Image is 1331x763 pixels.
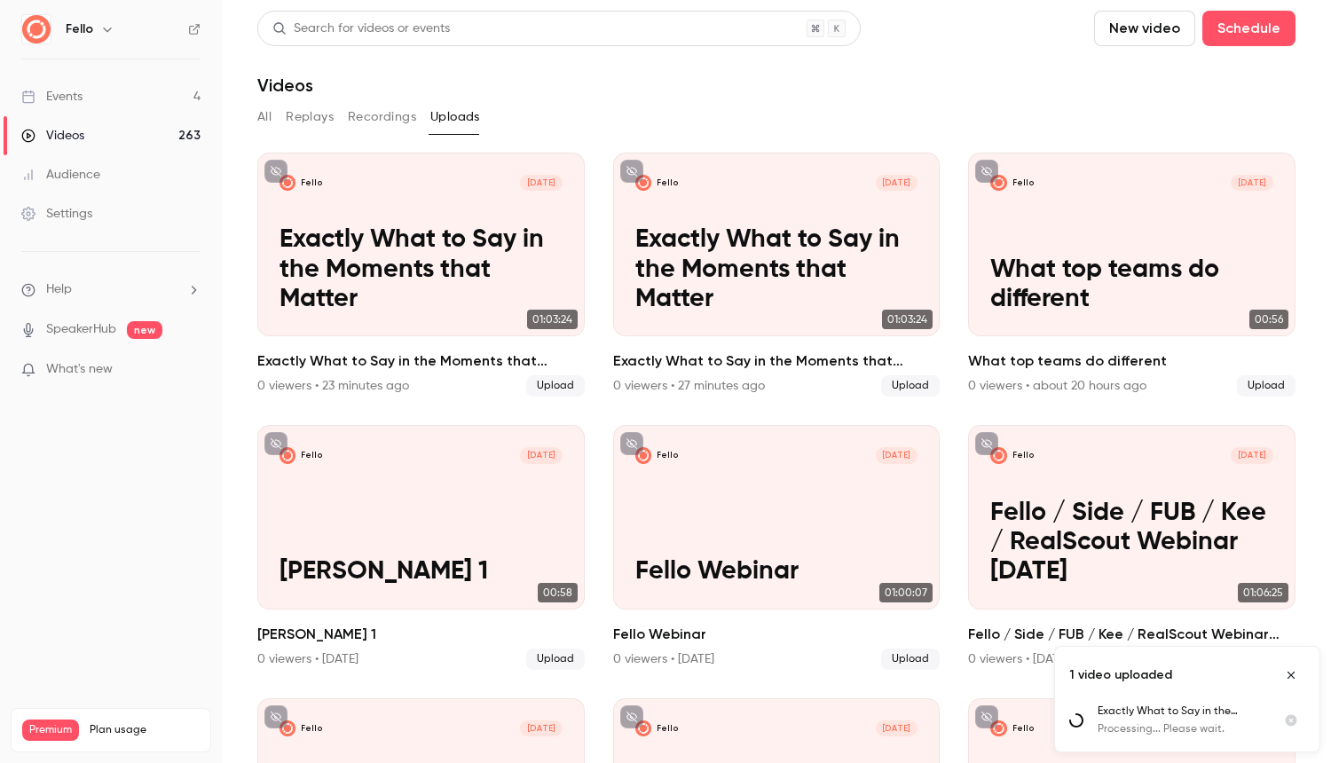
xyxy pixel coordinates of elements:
p: Fello [301,723,323,735]
span: Upload [881,375,940,397]
p: [PERSON_NAME] 1 [280,557,563,586]
a: Fello WebinarFello[DATE]Fello Webinar01:00:07Fello Webinar0 viewers • [DATE]Upload [613,425,941,669]
div: 0 viewers • [DATE] [613,650,714,668]
button: unpublished [620,705,643,728]
div: Events [21,88,83,106]
button: unpublished [975,432,998,455]
img: Exactly What to Say in the Moments that Matter [635,175,651,191]
div: Search for videos or events [272,20,450,38]
span: [DATE] [520,720,563,736]
a: Exactly What to Say in the Moments that MatterFello[DATE]Exactly What to Say in the Moments that ... [613,153,941,397]
span: 00:56 [1249,310,1288,329]
h2: What top teams do different [968,350,1296,372]
img: Exactly What to Say in the Moments that Matter [280,175,295,191]
img: Fello [22,15,51,43]
img: Fello / Side / FUB / Kee / RealScout Webinar September 18 2025 [990,447,1006,463]
h2: Fello / Side / FUB / Kee / RealScout Webinar [DATE] [968,624,1296,645]
h6: Fello [66,20,93,38]
button: Uploads [430,103,480,131]
span: What's new [46,360,113,379]
button: unpublished [264,705,287,728]
img: Weekly Marketing & Ryan Check-in - 2025_09_10 12_30 MDT - Recording [635,720,651,736]
p: Exactly What to Say in the Moments that Matter [635,225,918,314]
button: unpublished [264,432,287,455]
section: Videos [257,11,1296,752]
p: Fello / Side / FUB / Kee / RealScout Webinar [DATE] [990,499,1273,587]
h2: Fello Webinar [613,624,941,645]
p: 1 video uploaded [1069,666,1172,684]
p: Fello Webinar [635,557,918,586]
img: Fello Webinar [635,447,651,463]
li: Exactly What to Say in the Moments that Matter [257,153,585,397]
div: 0 viewers • 23 minutes ago [257,377,409,395]
div: Videos [21,127,84,145]
div: Audience [21,166,100,184]
h1: Videos [257,75,313,96]
button: Schedule [1202,11,1296,46]
span: Plan usage [90,723,200,737]
span: 01:06:25 [1238,583,1288,602]
a: Exactly What to Say in the Moments that MatterFello[DATE]Exactly What to Say in the Moments that ... [257,153,585,397]
button: unpublished [620,160,643,183]
h2: Exactly What to Say in the Moments that Matter [613,350,941,372]
span: [DATE] [520,175,563,191]
span: [DATE] [1231,447,1273,463]
h2: [PERSON_NAME] 1 [257,624,585,645]
button: unpublished [264,160,287,183]
a: Matt Smith 1Fello[DATE][PERSON_NAME] 100:58[PERSON_NAME] 10 viewers • [DATE]Upload [257,425,585,669]
a: SpeakerHub [46,320,116,339]
p: Fello [1012,177,1035,189]
li: What top teams do different [968,153,1296,397]
a: What top teams do differentFello[DATE]What top teams do different00:56What top teams do different... [968,153,1296,397]
span: Premium [22,720,79,741]
span: 00:58 [538,583,578,602]
img: Matt Smith 1 [280,447,295,463]
span: new [127,321,162,339]
li: Exactly What to Say in the Moments that Matter [613,153,941,397]
p: Fello [657,450,679,461]
button: unpublished [975,160,998,183]
span: [DATE] [1231,175,1273,191]
img: Unleash Your Database With the Game-Changing FUB and Fello Integration [990,720,1006,736]
li: Fello Webinar [613,425,941,669]
span: 01:00:07 [879,583,933,602]
p: Fello [301,177,323,189]
span: 01:03:24 [527,310,578,329]
li: help-dropdown-opener [21,280,201,299]
span: Help [46,280,72,299]
button: unpublished [620,432,643,455]
p: Processing... Please wait. [1098,721,1263,737]
ul: Uploads list [1055,704,1319,751]
span: 01:03:24 [882,310,933,329]
span: Upload [1237,375,1296,397]
div: Settings [21,205,92,223]
button: Recordings [348,103,416,131]
img: What top teams do different [990,175,1006,191]
span: [DATE] [876,175,918,191]
p: Fello [657,177,679,189]
button: unpublished [975,705,998,728]
li: Fello / Side / FUB / Kee / RealScout Webinar September 18 2025 [968,425,1296,669]
p: Fello [301,450,323,461]
p: Fello [1012,450,1035,461]
img: Side Webinar | The AI Powered Real Estate Engine [280,720,295,736]
span: Upload [881,649,940,670]
a: Fello / Side / FUB / Kee / RealScout Webinar September 18 2025Fello[DATE]Fello / Side / FUB / Kee... [968,425,1296,669]
button: Cancel upload [1277,706,1305,735]
div: 0 viewers • 27 minutes ago [613,377,765,395]
div: 0 viewers • [DATE] [968,650,1069,668]
h2: Exactly What to Say in the Moments that Matter [257,350,585,372]
p: Exactly What to Say in the Moments that Matter [1098,704,1263,720]
button: All [257,103,272,131]
span: [DATE] [876,720,918,736]
div: 0 viewers • about 20 hours ago [968,377,1146,395]
span: Upload [526,375,585,397]
p: Exactly What to Say in the Moments that Matter [280,225,563,314]
button: Replays [286,103,334,131]
p: What top teams do different [990,256,1273,315]
span: [DATE] [876,447,918,463]
span: Upload [526,649,585,670]
button: Close uploads list [1277,661,1305,689]
button: New video [1094,11,1195,46]
p: Fello [657,723,679,735]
